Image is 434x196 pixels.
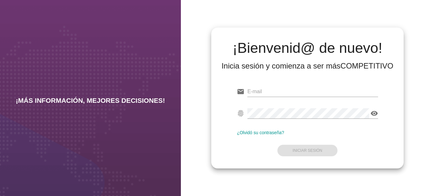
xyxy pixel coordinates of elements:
[237,130,284,135] a: ¿Olvidó su contraseña?
[247,86,378,97] input: E-mail
[237,88,244,95] i: email
[221,61,393,71] div: Inicia sesión y comienza a ser más
[16,97,165,104] h2: ¡MÁS INFORMACIÓN, MEJORES DECISIONES!
[237,110,244,117] i: fingerprint
[340,61,393,70] strong: COMPETITIVO
[370,110,378,117] i: visibility
[221,40,393,56] h2: ¡Bienvenid@ de nuevo!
